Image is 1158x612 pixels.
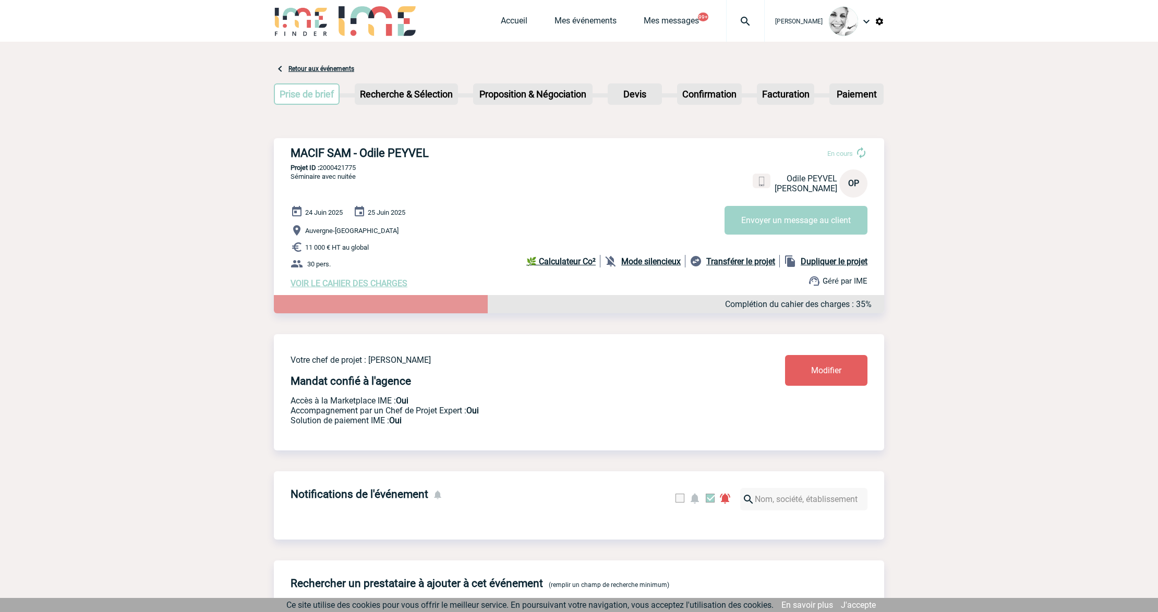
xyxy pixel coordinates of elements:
a: Retour aux événements [288,65,354,72]
a: Mes messages [644,16,699,30]
span: 11 000 € HT au global [305,243,369,251]
p: Proposition & Négociation [474,84,592,104]
p: Accès à la Marketplace IME : [291,396,723,406]
a: J'accepte [841,600,876,610]
p: Paiement [830,84,883,104]
img: IME-Finder [274,6,328,36]
a: VOIR LE CAHIER DES CHARGES [291,278,407,288]
span: 24 Juin 2025 [305,209,343,216]
button: Envoyer un message au client [725,206,867,235]
h4: Mandat confié à l'agence [291,375,411,387]
a: Mes événements [554,16,617,30]
b: 🌿 Calculateur Co² [526,256,596,266]
span: Modifier [811,365,841,375]
b: Projet ID : [291,164,319,172]
p: Prestation payante [291,406,723,415]
p: Conformité aux process achat client, Prise en charge de la facturation, Mutualisation de plusieur... [291,415,723,425]
button: 99+ [698,13,708,21]
a: En savoir plus [781,600,833,610]
span: (remplir un champ de recherche minimum) [549,581,669,589]
span: OP [848,178,859,188]
b: Oui [396,396,408,406]
p: Facturation [758,84,814,104]
span: Odile PEYVEL [787,174,837,183]
span: En cours [827,150,853,157]
a: Accueil [501,16,527,30]
p: 2000421775 [274,164,884,172]
img: portable.png [757,177,766,186]
b: Oui [466,406,479,415]
span: Auvergne-[GEOGRAPHIC_DATA] [305,227,399,235]
h4: Notifications de l'événement [291,488,428,500]
span: Séminaire avec nuitée [291,173,356,180]
p: Confirmation [678,84,741,104]
img: file_copy-black-24dp.png [784,255,797,267]
b: Transférer le projet [706,256,775,266]
img: support.png [808,275,821,287]
p: Votre chef de projet : [PERSON_NAME] [291,355,723,365]
span: Géré par IME [823,276,867,286]
p: Prise de brief [275,84,339,104]
h4: Rechercher un prestataire à ajouter à cet événement [291,577,543,590]
span: Ce site utilise des cookies pour vous offrir le meilleur service. En poursuivant votre navigation... [286,600,774,610]
h3: MACIF SAM - Odile PEYVEL [291,146,604,160]
span: 25 Juin 2025 [368,209,405,216]
b: Dupliquer le projet [801,256,867,266]
b: Oui [389,415,402,425]
span: 30 pers. [307,260,331,268]
a: 🌿 Calculateur Co² [526,255,600,267]
b: Mode silencieux [621,256,681,266]
p: Devis [609,84,661,104]
span: [PERSON_NAME] [775,18,823,25]
img: 103013-0.jpeg [829,7,858,36]
span: [PERSON_NAME] [775,183,837,193]
p: Recherche & Sélection [356,84,457,104]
